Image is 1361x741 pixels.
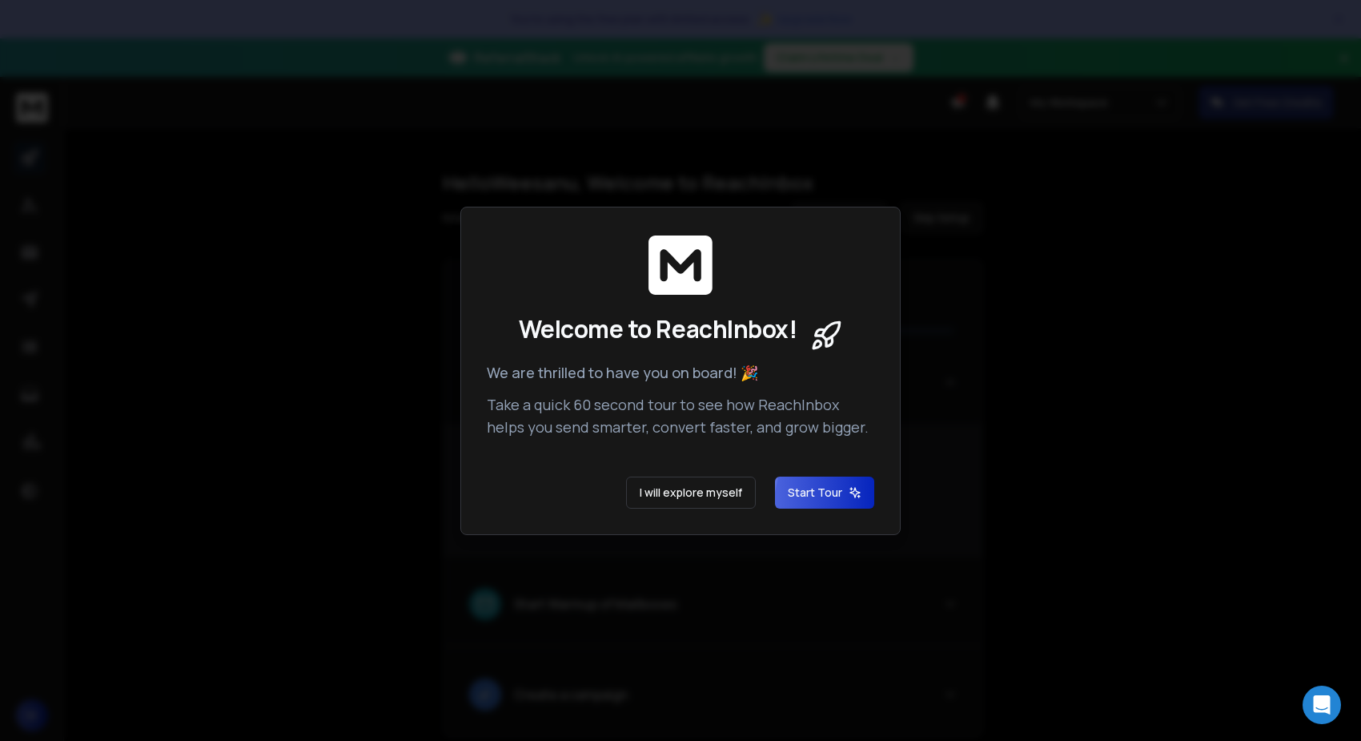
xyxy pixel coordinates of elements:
p: We are thrilled to have you on board! 🎉 [487,361,874,384]
span: Start Tour [788,485,861,501]
div: Open Intercom Messenger [1303,686,1341,724]
span: Welcome to ReachInbox! [519,315,797,344]
button: I will explore myself [626,477,756,509]
p: Take a quick 60 second tour to see how ReachInbox helps you send smarter, convert faster, and gro... [487,393,874,438]
button: Start Tour [775,477,874,509]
